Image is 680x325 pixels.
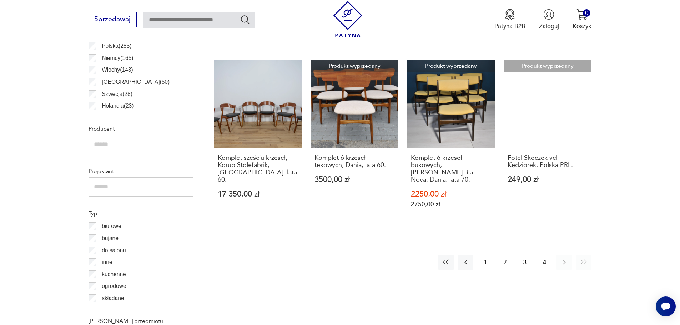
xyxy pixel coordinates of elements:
[517,255,533,270] button: 3
[102,54,133,63] p: Niemcy ( 165 )
[411,191,491,198] p: 2250,00 zł
[314,176,395,183] p: 3500,00 zł
[102,306,119,315] p: taboret
[411,200,491,208] p: 2750,00 zł
[411,154,491,184] h3: Komplet 6 krzeseł bukowych, [PERSON_NAME] dla Nova, Dania, lata 70.
[576,9,588,20] img: Ikona koszyka
[102,65,133,75] p: Włochy ( 143 )
[102,246,126,255] p: do salonu
[494,22,525,30] p: Patyna B2B
[573,22,591,30] p: Koszyk
[218,154,298,184] h3: Komplet sześciu krzeseł, Korup Stolefabrik, [GEOGRAPHIC_DATA], lata 60.
[656,296,676,316] iframe: Smartsupp widget button
[504,60,592,225] a: Produkt wyprzedanyFotel Skoczek vel Kędziorek, Polska PRL.Fotel Skoczek vel Kędziorek, Polska PRL...
[330,1,366,37] img: Patyna - sklep z meblami i dekoracjami vintage
[240,14,250,25] button: Szukaj
[89,12,137,27] button: Sprzedawaj
[539,9,559,30] button: Zaloguj
[314,154,395,169] h3: Komplet 6 krzeseł tekowych, Dania, lata 60.
[311,60,399,225] a: Produkt wyprzedanyKomplet 6 krzeseł tekowych, Dania, lata 60.Komplet 6 krzeseł tekowych, Dania, l...
[102,113,130,123] p: Czechy ( 21 )
[508,154,588,169] h3: Fotel Skoczek vel Kędziorek, Polska PRL.
[218,191,298,198] p: 17 350,00 zł
[573,9,591,30] button: 0Koszyk
[102,234,119,243] p: bujane
[504,9,515,20] img: Ikona medalu
[89,124,193,133] p: Producent
[494,9,525,30] button: Patyna B2B
[407,60,495,225] a: Produkt wyprzedanyKomplet 6 krzeseł bukowych, Erik Buch dla Nova, Dania, lata 70.Komplet 6 krzese...
[543,9,554,20] img: Ikonka użytkownika
[102,281,126,291] p: ogrodowe
[537,255,552,270] button: 4
[102,270,126,279] p: kuchenne
[89,209,193,218] p: Typ
[539,22,559,30] p: Zaloguj
[102,258,112,267] p: inne
[508,176,588,183] p: 249,00 zł
[214,60,302,225] a: Komplet sześciu krzeseł, Korup Stolefabrik, Dania, lata 60.Komplet sześciu krzeseł, Korup Stolefa...
[102,222,121,231] p: biurowe
[89,17,137,23] a: Sprzedawaj
[102,101,134,111] p: Holandia ( 23 )
[89,167,193,176] p: Projektant
[478,255,493,270] button: 1
[583,9,590,17] div: 0
[102,77,170,87] p: [GEOGRAPHIC_DATA] ( 50 )
[102,294,124,303] p: składane
[494,9,525,30] a: Ikona medaluPatyna B2B
[497,255,513,270] button: 2
[102,41,131,51] p: Polska ( 285 )
[102,90,132,99] p: Szwecja ( 28 )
